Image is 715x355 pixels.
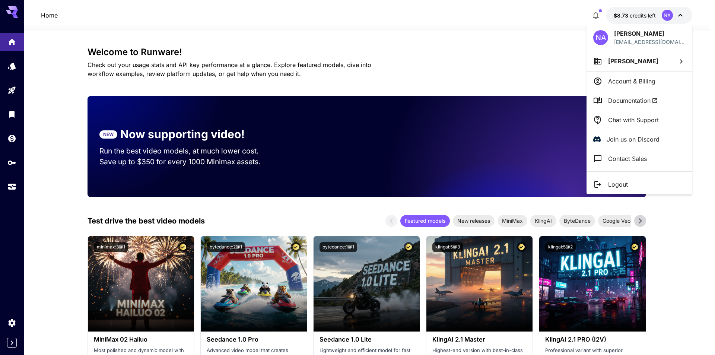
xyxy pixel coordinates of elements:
button: [PERSON_NAME] [587,51,692,71]
p: Contact Sales [608,154,647,163]
p: Account & Billing [608,77,655,86]
span: Documentation [608,96,658,105]
span: [PERSON_NAME] [608,57,658,65]
p: [PERSON_NAME] [614,29,686,38]
p: Join us on Discord [607,135,660,144]
p: [EMAIL_ADDRESS][DOMAIN_NAME] [614,38,686,46]
div: nalseliman@kau.edu.sa [614,38,686,46]
p: Logout [608,180,628,189]
div: NA [593,30,608,45]
p: Chat with Support [608,115,659,124]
